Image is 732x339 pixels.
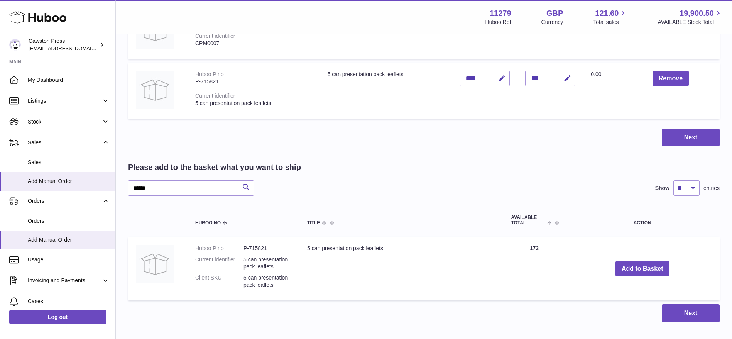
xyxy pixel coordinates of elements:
img: 5 can presentation pack leaflets [136,71,174,109]
span: Usage [28,256,110,263]
div: Huboo Ref [485,19,511,26]
div: 5 can presentation pack leaflets [195,100,312,107]
td: 173 [503,237,565,300]
div: CPM0007 [195,40,312,47]
div: Current identifier [195,33,235,39]
button: Remove [653,71,689,86]
strong: GBP [546,8,563,19]
span: Sales [28,139,101,146]
dt: Client SKU [195,274,243,289]
dd: P-715821 [243,245,292,252]
span: AVAILABLE Stock Total [658,19,723,26]
h2: Please add to the basket what you want to ship [128,162,301,173]
span: My Dashboard [28,76,110,84]
span: entries [703,185,720,192]
dt: Huboo P no [195,245,243,252]
th: Action [565,207,720,233]
a: Log out [9,310,106,324]
span: Add Manual Order [28,178,110,185]
strong: 11279 [490,8,511,19]
div: P-715821 [195,78,312,85]
span: Stock [28,118,101,125]
a: 121.60 Total sales [593,8,627,26]
button: Next [662,304,720,322]
td: 5 can presentation pack leaflets [320,63,452,119]
dd: 5 can presentation pack leaflets [243,256,292,271]
span: Listings [28,97,101,105]
img: 5 can presentation pack leaflets [136,245,174,283]
div: Cawston Press [29,37,98,52]
span: Orders [28,197,101,205]
span: Orders [28,217,110,225]
a: 19,900.50 AVAILABLE Stock Total [658,8,723,26]
span: [EMAIL_ADDRESS][DOMAIN_NAME] [29,45,113,51]
td: 5 can presentation pack leaflets [299,237,503,300]
span: Cases [28,298,110,305]
span: Invoicing and Payments [28,277,101,284]
span: Total sales [593,19,627,26]
span: Sales [28,159,110,166]
span: Huboo no [195,220,221,225]
dt: Current identifier [195,256,243,271]
div: Huboo P no [195,71,224,77]
div: Current identifier [195,93,235,99]
label: Show [655,185,669,192]
span: Add Manual Order [28,236,110,244]
button: Next [662,129,720,147]
span: 19,900.50 [680,8,714,19]
div: Currency [541,19,563,26]
span: 0.00 [591,71,601,77]
span: AVAILABLE Total [511,215,545,225]
img: internalAdmin-11279@internal.huboo.com [9,39,21,51]
span: 121.60 [595,8,619,19]
span: Title [307,220,320,225]
button: Add to Basket [615,261,669,277]
dd: 5 can presentation pack leaflets [243,274,292,289]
